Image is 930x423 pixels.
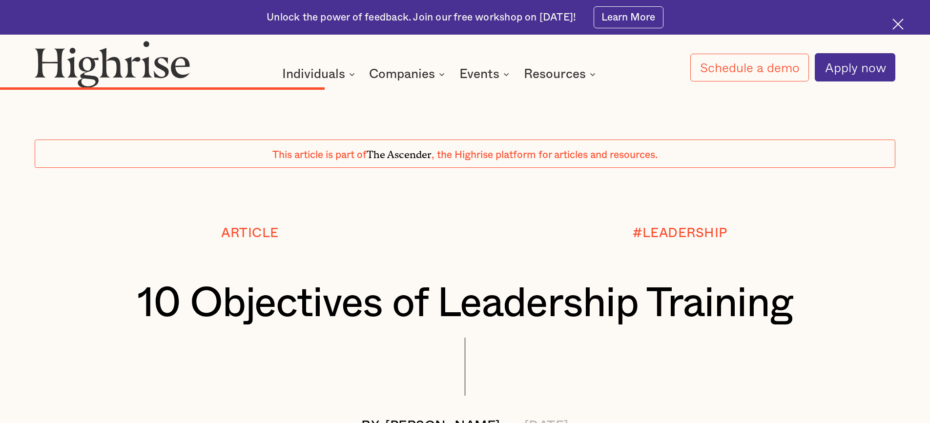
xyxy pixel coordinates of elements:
[367,146,432,158] span: The Ascender
[282,68,345,80] div: Individuals
[221,226,279,240] div: Article
[815,53,895,81] a: Apply now
[459,68,499,80] div: Events
[369,68,448,80] div: Companies
[594,6,663,28] a: Learn More
[432,150,658,160] span: , the Highrise platform for articles and resources.
[267,11,576,24] div: Unlock the power of feedback. Join our free workshop on [DATE]!
[71,281,860,326] h1: 10 Objectives of Leadership Training
[690,54,809,81] a: Schedule a demo
[459,68,512,80] div: Events
[633,226,727,240] div: #LEADERSHIP
[524,68,586,80] div: Resources
[892,19,904,30] img: Cross icon
[524,68,599,80] div: Resources
[35,40,190,87] img: Highrise logo
[282,68,358,80] div: Individuals
[369,68,435,80] div: Companies
[272,150,367,160] span: This article is part of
